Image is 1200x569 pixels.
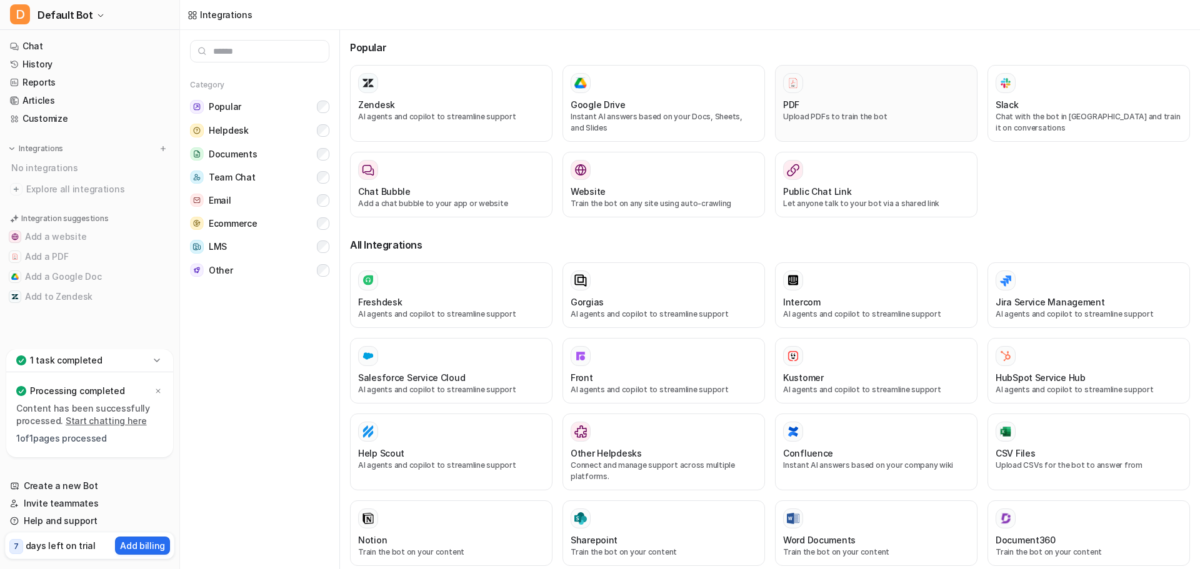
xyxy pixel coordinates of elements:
button: Public Chat LinkLet anyone talk to your bot via a shared link [775,152,977,217]
p: Train the bot on your content [783,547,969,558]
button: Chat BubbleAdd a chat bubble to your app or website [350,152,552,217]
button: CSV FilesCSV FilesUpload CSVs for the bot to answer from [987,413,1190,490]
div: No integrations [7,157,174,178]
p: Integrations [19,144,63,154]
h3: CSV Files [996,447,1035,460]
img: explore all integrations [10,183,22,195]
button: WebsiteWebsiteTrain the bot on any site using auto-crawling [562,152,765,217]
img: Document360 [999,512,1012,525]
h3: Zendesk [358,98,395,111]
h3: Salesforce Service Cloud [358,371,465,384]
a: Start chatting here [66,415,147,426]
p: 1 task completed [30,354,102,367]
p: AI agents and copilot to streamline support [783,384,969,395]
span: Documents [209,148,257,161]
a: Invite teammates [5,495,174,512]
span: Team Chat [209,171,255,184]
h3: Front [571,371,593,384]
button: Team ChatTeam Chat [190,166,329,189]
p: Upload PDFs to train the bot [783,111,969,122]
a: Help and support [5,512,174,530]
img: expand menu [7,144,16,153]
h3: Other Helpdesks [571,447,642,460]
h3: Help Scout [358,447,404,460]
a: Integrations [187,8,252,21]
p: Processing completed [30,385,124,397]
span: Default Bot [37,6,93,24]
img: Add a website [11,233,19,240]
button: GorgiasAI agents and copilot to streamline support [562,262,765,328]
div: Integrations [200,8,252,21]
p: Integration suggestions [21,213,108,224]
button: Document360Document360Train the bot on your content [987,500,1190,566]
a: Create a new Bot [5,477,174,495]
p: AI agents and copilot to streamline support [358,384,544,395]
button: Salesforce Service Cloud Salesforce Service CloudAI agents and copilot to streamline support [350,338,552,403]
img: Help Scout [362,425,374,438]
button: Google DriveGoogle DriveInstant AI answers based on your Docs, Sheets, and Slides [562,65,765,142]
img: Ecommerce [190,217,204,230]
button: ZendeskAI agents and copilot to streamline support [350,65,552,142]
h3: PDF [783,98,799,111]
h3: Intercom [783,295,821,309]
span: Helpdesk [209,124,249,137]
p: Train the bot on any site using auto-crawling [571,198,757,209]
img: LMS [190,240,204,254]
button: KustomerKustomerAI agents and copilot to streamline support [775,338,977,403]
a: Chat [5,37,174,55]
p: AI agents and copilot to streamline support [783,309,969,320]
button: FrontFrontAI agents and copilot to streamline support [562,338,765,403]
button: OtherOther [190,259,329,282]
h3: Website [571,185,606,198]
p: Add billing [120,539,165,552]
h3: Jira Service Management [996,295,1105,309]
h3: Popular [350,40,1190,55]
h3: Confluence [783,447,833,460]
img: Add a Google Doc [11,273,19,280]
p: AI agents and copilot to streamline support [996,384,1182,395]
h3: Slack [996,98,1019,111]
h3: Sharepoint [571,533,617,547]
button: Help ScoutHelp ScoutAI agents and copilot to streamline support [350,413,552,490]
h3: Document360 [996,533,1056,547]
button: LMSLMS [190,235,329,259]
h3: HubSpot Service Hub [996,371,1086,384]
img: Notion [362,512,374,525]
span: Other [209,264,233,277]
button: FreshdeskAI agents and copilot to streamline support [350,262,552,328]
span: Email [209,194,231,207]
h5: Category [190,80,329,90]
button: EmailEmail [190,189,329,212]
button: Add to ZendeskAdd to Zendesk [5,287,174,307]
span: Explore all integrations [26,179,169,199]
button: IntercomAI agents and copilot to streamline support [775,262,977,328]
button: HubSpot Service HubHubSpot Service HubAI agents and copilot to streamline support [987,338,1190,403]
p: AI agents and copilot to streamline support [571,384,757,395]
img: menu_add.svg [159,144,167,153]
img: Email [190,194,204,207]
h3: Public Chat Link [783,185,852,198]
h3: Google Drive [571,98,626,111]
h3: All Integrations [350,237,1190,252]
a: History [5,56,174,73]
img: Website [574,164,587,176]
button: Add a Google DocAdd a Google Doc [5,267,174,287]
p: 7 [14,541,19,552]
p: AI agents and copilot to streamline support [358,460,544,471]
p: Let anyone talk to your bot via a shared link [783,198,969,209]
p: Train the bot on your content [358,547,544,558]
img: Kustomer [787,350,799,362]
img: HubSpot Service Hub [999,350,1012,362]
p: Instant AI answers based on your Docs, Sheets, and Slides [571,111,757,134]
a: Articles [5,92,174,109]
img: Add a PDF [11,253,19,260]
img: Confluence [787,425,799,438]
a: Customize [5,110,174,127]
img: Google Drive [574,77,587,89]
h3: Kustomer [783,371,824,384]
p: Train the bot on your content [996,547,1182,558]
p: AI agents and copilot to streamline support [358,111,544,122]
button: Word DocumentsWord DocumentsTrain the bot on your content [775,500,977,566]
img: Other Helpdesks [574,425,587,438]
h3: Chat Bubble [358,185,411,198]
